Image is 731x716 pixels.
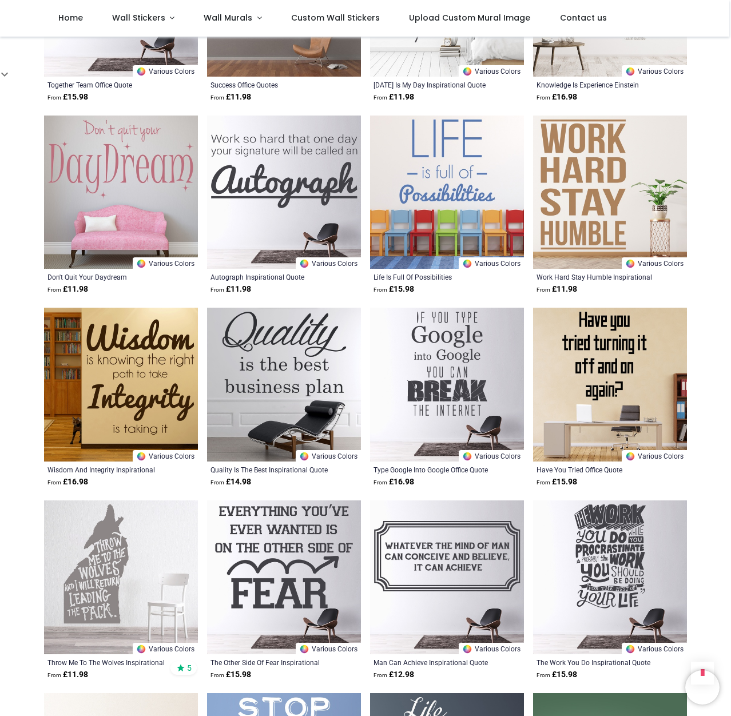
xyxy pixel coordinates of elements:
[291,12,380,23] span: Custom Wall Stickers
[136,66,146,77] img: Color Wheel
[47,479,61,486] span: From
[299,644,309,654] img: Color Wheel
[537,80,654,89] a: Knowledge Is Experience Einstein Quote
[112,12,165,23] span: Wall Stickers
[537,672,550,678] span: From
[462,644,472,654] img: Color Wheel
[47,284,88,295] strong: £ 11.98
[537,479,550,486] span: From
[210,287,224,293] span: From
[537,284,577,295] strong: £ 11.98
[299,258,309,269] img: Color Wheel
[374,284,414,295] strong: £ 15.98
[210,672,224,678] span: From
[210,465,328,474] a: Quality Is The Best Inspirational Quote
[533,116,687,269] img: Work Hard Stay Humble Inspirational Quote Wall Sticker
[47,94,61,101] span: From
[374,287,387,293] span: From
[374,80,491,89] a: [DATE] Is My Day Inspirational Quote
[537,287,550,293] span: From
[459,65,524,77] a: Various Colors
[136,258,146,269] img: Color Wheel
[622,450,687,462] a: Various Colors
[210,669,251,681] strong: £ 15.98
[133,643,198,654] a: Various Colors
[374,272,491,281] a: Life Is Full Of Possibilities Inspirational
[207,116,361,269] img: Autograph Inspirational Quote Wall Sticker
[537,92,577,103] strong: £ 16.98
[47,465,165,474] a: Wisdom And Integrity Inspirational Quote
[58,12,83,23] span: Home
[187,663,192,673] span: 5
[685,670,720,705] iframe: Brevo live chat
[210,92,251,103] strong: £ 11.98
[210,284,251,295] strong: £ 11.98
[560,12,607,23] span: Contact us
[625,451,635,462] img: Color Wheel
[462,258,472,269] img: Color Wheel
[625,66,635,77] img: Color Wheel
[459,450,524,462] a: Various Colors
[622,257,687,269] a: Various Colors
[133,65,198,77] a: Various Colors
[537,94,550,101] span: From
[374,94,387,101] span: From
[374,669,414,681] strong: £ 12.98
[133,450,198,462] a: Various Colors
[207,308,361,462] img: Quality Is The Best Inspirational Quote Wall Sticker
[625,644,635,654] img: Color Wheel
[299,451,309,462] img: Color Wheel
[296,643,361,654] a: Various Colors
[537,669,577,681] strong: £ 15.98
[47,658,165,667] a: Throw Me To The Wolves Inspirational Quote
[47,80,165,89] a: Together Team Office Quote
[296,450,361,462] a: Various Colors
[537,272,654,281] a: Work Hard Stay Humble Inspirational Quote
[370,308,524,462] img: Type Google Into Google Office Quote Wall Sticker
[136,451,146,462] img: Color Wheel
[133,257,198,269] a: Various Colors
[374,465,491,474] a: Type Google Into Google Office Quote
[374,479,387,486] span: From
[370,116,524,269] img: Life Is Full Of Possibilities Inspirational Wall Sticker
[210,94,224,101] span: From
[409,12,530,23] span: Upload Custom Mural Image
[459,643,524,654] a: Various Colors
[44,308,198,462] img: Wisdom And Integrity Inspirational Quote Wall Sticker
[462,66,472,77] img: Color Wheel
[136,644,146,654] img: Color Wheel
[210,272,328,281] a: Autograph Inspirational Quote
[533,500,687,654] img: The Work You Do Inspirational Quote Wall Sticker
[210,658,328,667] a: The Other Side Of Fear Inspirational Quote
[374,658,491,667] a: Man Can Achieve Inspirational Quote
[210,479,224,486] span: From
[47,92,88,103] strong: £ 15.98
[374,92,414,103] strong: £ 11.98
[370,500,524,654] img: Man Can Achieve Inspirational Quote Wall Sticker
[47,272,165,281] a: Don't Quit Your Daydream Inspirational Quotes
[537,476,577,488] strong: £ 15.98
[210,80,328,89] a: Success Office Quotes
[537,465,654,474] a: Have You Tried Office Quote
[533,308,687,462] img: Have You Tried Office Quote Wall Sticker
[459,257,524,269] a: Various Colors
[44,116,198,269] img: Don't Quit Your Daydream Inspirational Quotes Wall Sticker
[204,12,252,23] span: Wall Murals
[537,658,654,667] a: The Work You Do Inspirational Quote
[47,287,61,293] span: From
